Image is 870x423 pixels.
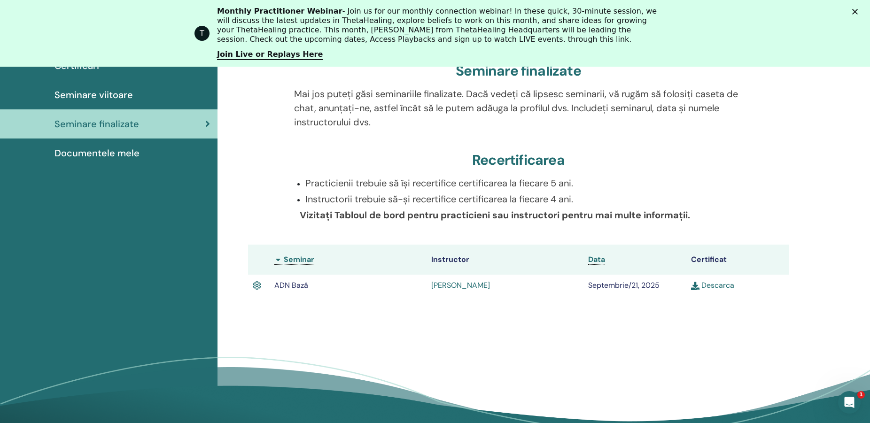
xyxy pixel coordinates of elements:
b: Monthly Practitioner Webinar [217,7,342,15]
span: Seminare finalizate [54,117,139,131]
a: Descarca [691,280,734,290]
p: Instructorii trebuie să-și recertifice certificarea la fiecare 4 ani. [305,192,743,206]
th: Certificat [686,245,789,275]
a: Data [588,254,605,265]
img: download.svg [691,282,699,290]
div: Profile image for ThetaHealing [194,26,210,41]
p: Mai jos puteți găsi seminariile finalizate. Dacă vedeți că lipsesc seminarii, vă rugăm să folosiț... [294,87,743,129]
img: Active Certificate [253,279,261,292]
th: Instructor [427,245,583,275]
a: Join Live or Replays Here [217,50,323,60]
p: Practicienii trebuie să își recertifice certificarea la fiecare 5 ani. [305,176,743,190]
span: 1 [857,391,865,399]
td: Septembrie/21, 2025 [583,275,686,296]
b: Vizitați Tabloul de bord pentru practicieni sau instructori pentru mai multe informații. [300,209,690,221]
iframe: Intercom live chat [838,391,861,414]
div: - Join us for our monthly connection webinar! In these quick, 30-minute session, we will discuss ... [217,7,660,44]
h3: Seminare finalizate [456,62,581,79]
span: Documentele mele [54,146,140,160]
span: ADN Bază [274,280,308,290]
span: Seminare viitoare [54,88,133,102]
h3: Recertificarea [472,152,565,169]
a: [PERSON_NAME] [431,280,490,290]
div: Close [852,8,862,14]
